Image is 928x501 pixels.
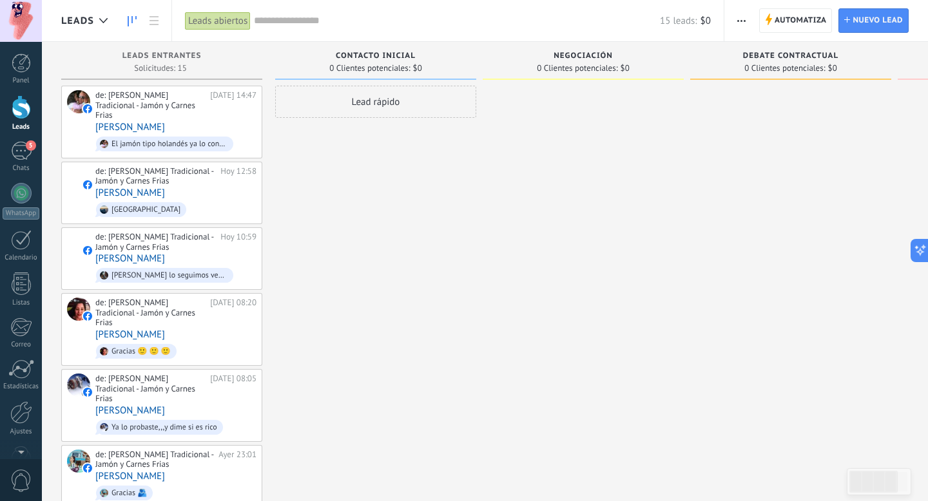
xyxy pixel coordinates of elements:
div: Ayer 23:01 [218,449,256,469]
span: Automatiza [775,9,827,32]
img: facebook-sm.svg [83,180,92,189]
div: [PERSON_NAME] lo seguimos vendiendo en la nueva, ahí te van todos los lugares en dónde lo puedes ... [111,271,227,280]
div: [GEOGRAPHIC_DATA] [111,205,180,214]
span: Nuevo lead [853,9,903,32]
div: Hoy 12:58 [220,166,256,186]
div: Leads [3,123,40,131]
a: [PERSON_NAME] [95,329,165,340]
div: Leads abiertos [185,12,251,30]
span: Contacto inicial [336,52,416,61]
div: Lead rápido [275,86,476,118]
div: El jamón tipo holandés ya lo conozco , de hecho, ya lo he consumido. Pensé que tenían más product... [111,140,227,149]
button: Más [732,8,751,33]
span: 0 Clientes potenciales: [329,64,410,72]
div: Contacto inicial [282,52,470,62]
span: 0 Clientes potenciales: [537,64,617,72]
div: Pedro González [67,90,90,113]
a: Nuevo lead [838,8,909,33]
span: 5 [26,140,36,151]
a: Leads [121,8,143,33]
div: de: [PERSON_NAME] Tradicional - Jamón y Carnes Frias [95,298,206,328]
img: facebook-sm.svg [83,104,92,113]
div: Gracias 🫂 [111,489,147,498]
div: Ajustes [3,428,40,436]
div: Estadísticas [3,383,40,391]
div: Panel [3,77,40,85]
span: $0 [413,64,422,72]
span: Solicitudes: 15 [134,64,186,72]
div: Correo [3,341,40,349]
img: facebook-sm.svg [83,312,92,321]
div: [DATE] 08:05 [210,373,256,404]
div: [DATE] 08:20 [210,298,256,328]
a: [PERSON_NAME] [95,405,165,416]
span: Debate contractual [743,52,838,61]
div: [DATE] 14:47 [210,90,256,120]
div: WhatsApp [3,207,39,220]
a: Automatiza [759,8,833,33]
span: 0 Clientes potenciales: [744,64,825,72]
a: [PERSON_NAME] [95,122,165,133]
div: de: [PERSON_NAME] Tradicional - Jamón y Carnes Frias [95,166,216,186]
div: Calendario [3,254,40,262]
span: $0 [621,64,630,72]
div: Chats [3,164,40,173]
div: Gloria Trujillo [67,298,90,321]
a: [PERSON_NAME] [95,187,165,198]
div: Enrique Alatorre Alba [67,373,90,397]
img: facebook-sm.svg [83,246,92,255]
div: de: [PERSON_NAME] Tradicional - Jamón y Carnes Frias [95,449,214,469]
span: $0 [828,64,837,72]
a: [PERSON_NAME] [95,471,165,482]
div: de: [PERSON_NAME] Tradicional - Jamón y Carnes Frias [95,232,216,252]
div: Ya lo probaste,,,y dime si es rico [111,423,217,432]
img: facebook-sm.svg [83,388,92,397]
div: Manuel Nieto [67,232,90,255]
div: Leads Entrantes [68,52,256,62]
div: Hoy 10:59 [220,232,256,252]
div: Negociación [489,52,677,62]
div: de: [PERSON_NAME] Tradicional - Jamón y Carnes Frias [95,90,206,120]
span: $0 [701,15,711,27]
a: Lista [143,8,165,33]
span: Leads [61,15,94,27]
span: 15 leads: [660,15,697,27]
div: Javier Hernandez [67,166,90,189]
img: facebook-sm.svg [83,464,92,473]
div: Hector Santillan [67,449,90,473]
div: Listas [3,299,40,307]
div: de: [PERSON_NAME] Tradicional - Jamón y Carnes Frias [95,373,206,404]
div: Debate contractual [697,52,885,62]
a: [PERSON_NAME] [95,253,165,264]
span: Leads Entrantes [122,52,202,61]
span: Negociación [554,52,613,61]
div: Gracias 🙂 🙂 🙂 [111,347,171,356]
